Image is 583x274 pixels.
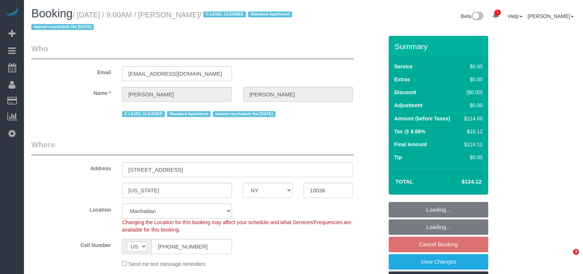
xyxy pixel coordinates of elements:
[122,87,232,102] input: First Name
[528,13,574,19] a: [PERSON_NAME]
[203,11,246,17] span: C LEVEL CLEANER
[494,10,501,16] span: 5
[394,76,410,83] label: Extras
[461,115,483,122] div: $114.00
[389,254,488,270] a: View Changes
[394,115,450,122] label: Amount (before Taxes)
[489,7,503,24] a: 5
[394,141,427,148] label: Final Amount
[31,139,354,156] legend: Where
[26,162,117,172] label: Address
[167,111,211,117] span: Standard Apartment
[395,178,413,185] strong: Total
[26,239,117,249] label: Cell Number
[461,63,483,70] div: $0.00
[31,24,94,30] span: waived reschedule fee [DATE]
[26,87,117,97] label: Name *
[461,102,483,109] div: $0.00
[128,261,205,267] span: Send me text message reminders
[122,219,351,233] span: Changing the Location for this booking may affect your schedule and what Services/Frequencies are...
[122,111,165,117] span: C LEVEL CLEANER
[31,43,354,60] legend: Who
[461,128,483,135] div: $10.12
[394,154,402,161] label: Tip
[26,203,117,213] label: Location
[461,89,483,96] div: ($0.00)
[152,239,232,254] input: Cell Number
[395,42,485,51] h3: Summary
[461,13,484,19] a: Beta
[31,7,73,20] span: Booking
[122,66,232,81] input: Email
[31,11,294,31] small: / [DATE] / 9:00AM / [PERSON_NAME]
[4,7,19,18] img: Automaid Logo
[26,66,117,76] label: Email
[394,89,416,96] label: Discount
[461,76,483,83] div: $0.00
[440,179,482,185] h4: $124.12
[394,128,425,135] label: Tax @ 8.88%
[122,183,232,198] input: City
[558,249,576,267] iframe: Intercom live chat
[303,183,353,198] input: Zip Code
[248,11,292,17] span: Standard Apartment
[461,141,483,148] div: $124.12
[461,154,483,161] div: $0.00
[508,13,523,19] a: Help
[213,111,275,117] span: waived reschedule fee [DATE]
[394,102,423,109] label: Adjustment
[573,249,579,255] span: 3
[394,63,413,70] label: Service
[471,12,483,21] img: New interface
[243,87,353,102] input: Last Name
